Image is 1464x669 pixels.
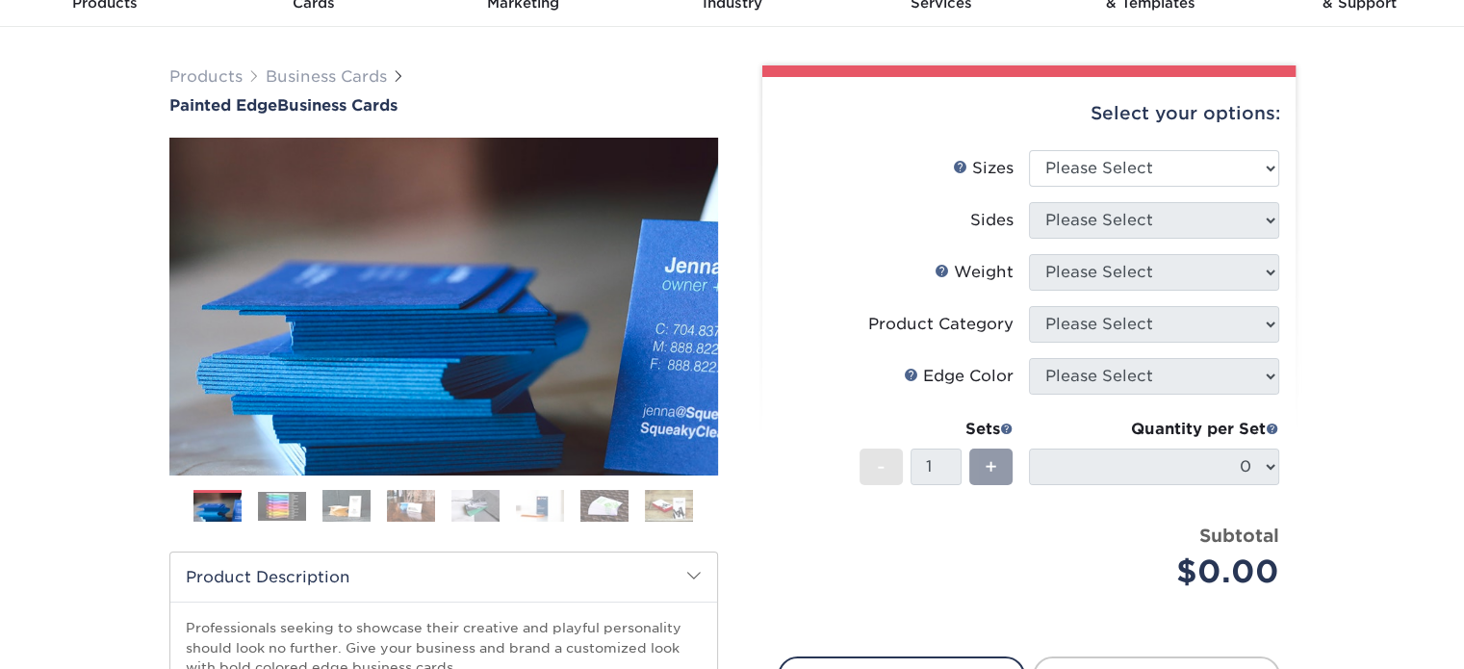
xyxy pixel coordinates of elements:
[258,492,306,521] img: Business Cards 02
[904,365,1014,388] div: Edge Color
[970,209,1014,232] div: Sides
[169,32,718,580] img: Painted Edge 01
[935,261,1014,284] div: Weight
[266,67,387,86] a: Business Cards
[580,490,629,523] img: Business Cards 07
[645,490,693,523] img: Business Cards 08
[860,418,1014,441] div: Sets
[170,553,717,602] h2: Product Description
[877,452,886,481] span: -
[451,490,500,523] img: Business Cards 05
[387,490,435,523] img: Business Cards 04
[322,490,371,523] img: Business Cards 03
[169,96,718,115] a: Painted EdgeBusiness Cards
[1043,549,1279,595] div: $0.00
[193,483,242,531] img: Business Cards 01
[778,77,1280,150] div: Select your options:
[953,157,1014,180] div: Sizes
[169,96,718,115] h1: Business Cards
[516,490,564,523] img: Business Cards 06
[1199,525,1279,546] strong: Subtotal
[868,313,1014,336] div: Product Category
[169,96,277,115] span: Painted Edge
[1029,418,1279,441] div: Quantity per Set
[985,452,997,481] span: +
[169,67,243,86] a: Products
